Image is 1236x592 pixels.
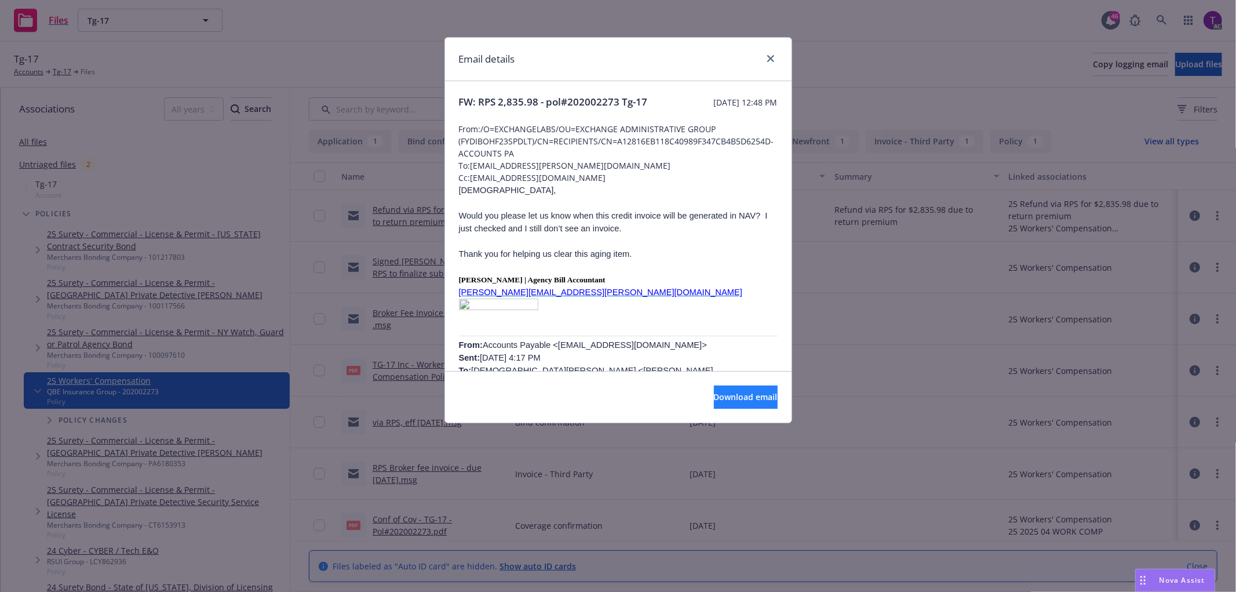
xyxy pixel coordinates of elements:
[459,52,515,67] h1: Email details
[714,391,778,402] span: Download email
[459,159,778,172] span: To: [EMAIL_ADDRESS][PERSON_NAME][DOMAIN_NAME]
[459,366,472,375] b: To:
[1135,569,1215,592] button: Nova Assist
[714,386,778,409] button: Download email
[459,172,778,184] span: Cc: [EMAIL_ADDRESS][DOMAIN_NAME]
[459,95,648,109] span: FW: RPS 2,835.98 - pol#202002273 Tg-17
[714,96,778,108] span: [DATE] 12:48 PM
[459,353,480,362] b: Sent:
[1160,575,1205,585] span: Nova Assist
[764,52,778,66] a: close
[459,249,632,259] span: Thank you for helping us clear this aging item.
[459,288,742,297] a: [PERSON_NAME][EMAIL_ADDRESS][PERSON_NAME][DOMAIN_NAME]
[1136,569,1150,591] div: Drag to move
[459,275,606,284] span: [PERSON_NAME] | Agency Bill Accountant
[459,211,768,233] span: Would you please let us know when this credit invoice will be generated in NAV? I just checked an...
[459,123,778,159] span: From: /O=EXCHANGELABS/OU=EXCHANGE ADMINISTRATIVE GROUP (FYDIBOHF23SPDLT)/CN=RECIPIENTS/CN=A12816E...
[459,340,713,413] span: Accounts Payable <[EMAIL_ADDRESS][DOMAIN_NAME]> [DATE] 4:17 PM [DEMOGRAPHIC_DATA][PERSON_NAME] <[...
[459,299,538,310] img: image002.png@01DC0618.E9B0EBA0
[459,186,556,195] span: [DEMOGRAPHIC_DATA],
[459,340,483,350] span: From:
